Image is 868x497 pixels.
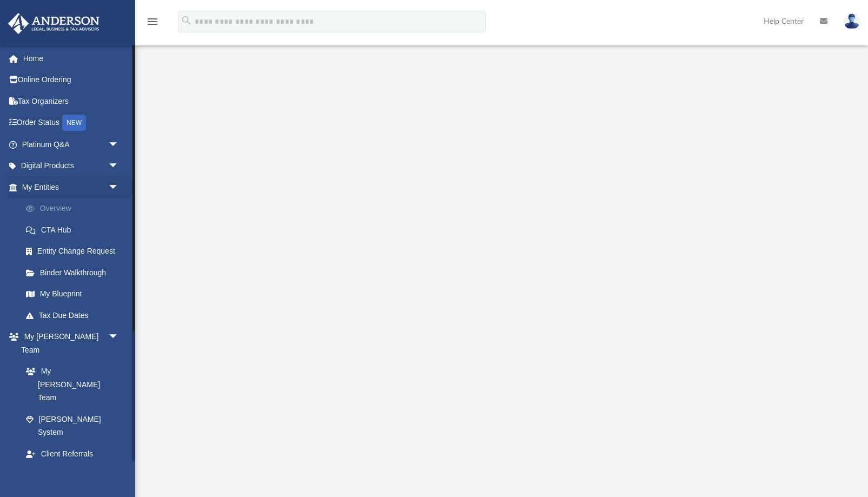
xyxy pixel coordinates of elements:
a: menu [146,21,159,28]
a: Home [8,48,135,69]
a: Entity Change Request [15,241,135,262]
a: Tax Organizers [8,90,135,112]
span: arrow_drop_down [108,134,130,156]
img: User Pic [844,14,860,29]
a: My Blueprint [15,283,130,305]
a: Binder Walkthrough [15,262,135,283]
a: Platinum Q&Aarrow_drop_down [8,134,135,155]
a: Client Referrals [15,443,130,465]
span: arrow_drop_down [108,155,130,177]
a: My [PERSON_NAME] Teamarrow_drop_down [8,326,130,361]
a: Tax Due Dates [15,304,135,326]
span: arrow_drop_down [108,326,130,348]
i: menu [146,15,159,28]
a: CTA Hub [15,219,135,241]
a: Order StatusNEW [8,112,135,134]
a: [PERSON_NAME] System [15,408,130,443]
a: My [PERSON_NAME] Team [15,361,124,409]
img: Anderson Advisors Platinum Portal [5,13,103,34]
a: Online Ordering [8,69,135,91]
a: My Entitiesarrow_drop_down [8,176,135,198]
a: Digital Productsarrow_drop_down [8,155,135,177]
div: NEW [62,115,86,131]
a: Overview [15,198,135,220]
i: search [181,15,193,26]
span: arrow_drop_down [108,176,130,198]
